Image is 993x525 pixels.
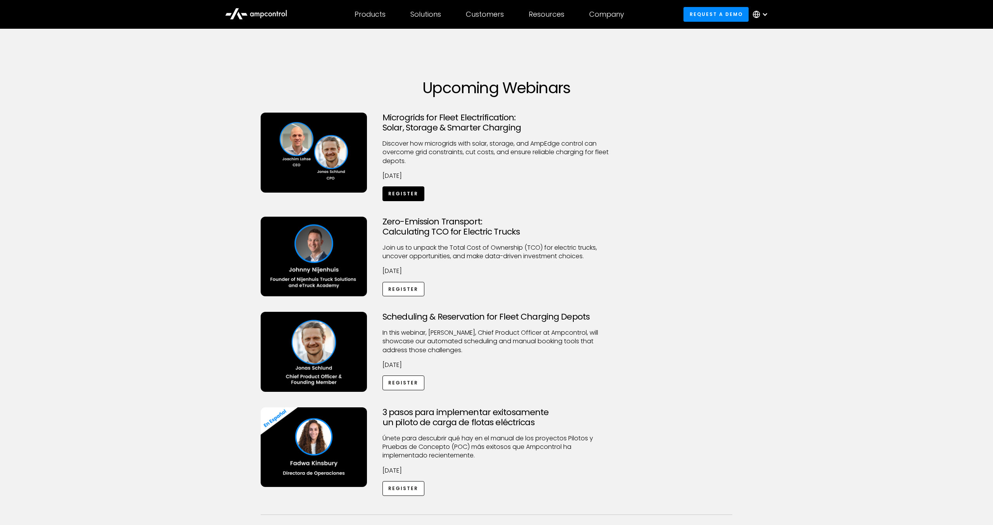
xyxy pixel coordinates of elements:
div: Products [355,10,386,19]
p: [DATE] [382,267,611,275]
a: Request a demo [683,7,749,21]
div: Resources [529,10,564,19]
a: Register [382,481,424,495]
p: Únete para descubrir qué hay en el manual de los proyectos Pilotos y Pruebas de Concepto (POC) má... [382,434,611,460]
a: Register [382,282,424,296]
p: [DATE] [382,361,611,369]
a: Register [382,375,424,390]
p: Discover how microgrids with solar, storage, and AmpEdge control can overcome grid constraints, c... [382,139,611,165]
div: Solutions [410,10,441,19]
div: Customers [466,10,504,19]
div: Company [589,10,624,19]
h1: Upcoming Webinars [261,78,732,97]
h3: Zero-Emission Transport: Calculating TCO for Electric Trucks [382,217,611,237]
h3: 3 pasos para implementar exitosamente un piloto de carga de flotas eléctricas [382,407,611,428]
p: [DATE] [382,466,611,475]
h3: Microgrids for Fleet Electrification: Solar, Storage & Smarter Charging [382,113,611,133]
h3: Scheduling & Reservation for Fleet Charging Depots [382,312,611,322]
p: Join us to unpack the Total Cost of Ownership (TCO) for electric trucks, uncover opportunities, a... [382,243,611,261]
a: Register [382,186,424,201]
p: [DATE] [382,172,611,180]
p: ​In this webinar, [PERSON_NAME], Chief Product Officer at Ampcontrol, will showcase our automated... [382,329,611,355]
